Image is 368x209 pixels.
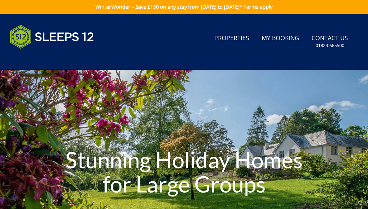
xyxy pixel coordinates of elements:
img: Sleeps 12 [10,21,94,52]
a: Properties [212,31,252,45]
h1: Stunning Holiday Homes for Large Groups [55,135,313,209]
iframe: Customer reviews powered by Trustpilot [7,56,72,61]
a: My Booking [259,31,302,45]
a: Contact Us01823 665500 [309,31,351,52]
small: 01823 665500 [316,42,344,49]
